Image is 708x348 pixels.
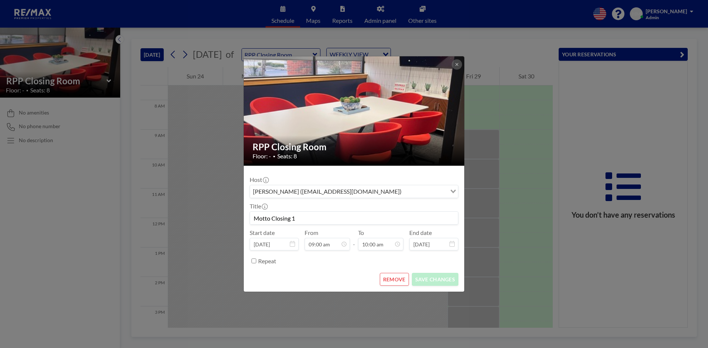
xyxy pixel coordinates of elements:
[253,141,456,152] h2: RPP Closing Room
[258,257,276,265] label: Repeat
[253,152,271,160] span: Floor: -
[250,176,268,183] label: Host
[358,229,364,236] label: To
[409,229,432,236] label: End date
[305,229,318,236] label: From
[273,154,275,159] span: •
[380,273,409,286] button: REMOVE
[404,187,446,196] input: Search for option
[277,152,297,160] span: Seats: 8
[412,273,458,286] button: SAVE CHANGES
[250,229,275,236] label: Start date
[250,212,458,224] input: (No title)
[251,187,403,196] span: [PERSON_NAME] ([EMAIL_ADDRESS][DOMAIN_NAME])
[353,232,355,248] span: -
[250,203,267,210] label: Title
[250,185,458,198] div: Search for option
